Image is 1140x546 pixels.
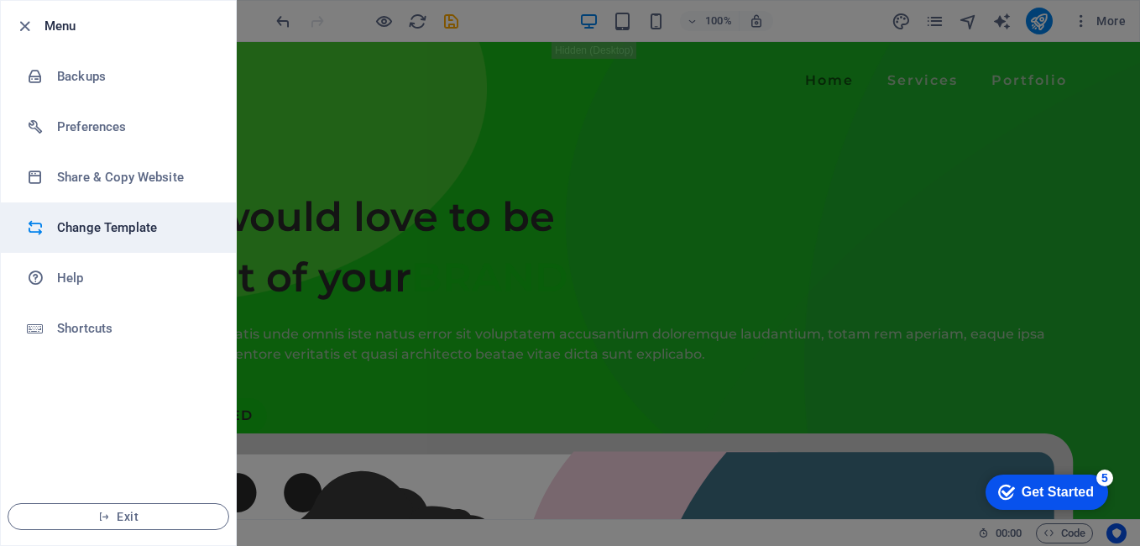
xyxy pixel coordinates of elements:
div: Get Started [50,18,122,34]
a: Help [1,253,236,303]
h6: Preferences [57,117,212,137]
button: Exit [8,503,229,530]
h6: Help [57,268,212,288]
span: Exit [22,510,215,523]
h6: Backups [57,66,212,87]
h6: Share & Copy Website [57,167,212,187]
h6: Shortcuts [57,318,212,339]
div: 5 [124,3,141,20]
div: Get Started 5 items remaining, 0% complete [13,8,136,44]
h6: Change Template [57,218,212,238]
h6: Menu [44,16,222,36]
